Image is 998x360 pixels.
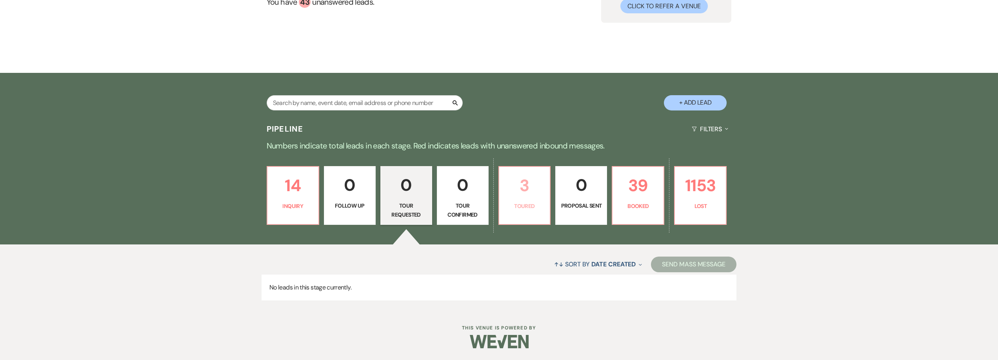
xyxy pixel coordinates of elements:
[262,275,736,300] p: No leads in this stage currently.
[272,202,314,210] p: Inquiry
[674,166,727,225] a: 1153Lost
[442,172,484,198] p: 0
[612,166,664,225] a: 39Booked
[504,202,545,210] p: Toured
[504,172,545,199] p: 3
[617,172,659,199] p: 39
[272,172,314,199] p: 14
[555,166,607,225] a: 0Proposal Sent
[554,260,564,268] span: ↑↓
[324,166,376,225] a: 0Follow Up
[442,201,484,219] p: Tour Confirmed
[267,166,319,225] a: 14Inquiry
[380,166,432,225] a: 0Tour Requested
[617,202,659,210] p: Booked
[498,166,551,225] a: 3Toured
[385,201,427,219] p: Tour Requested
[267,95,463,110] input: Search by name, event date, email address or phone number
[329,172,371,198] p: 0
[551,254,645,275] button: Sort By Date Created
[267,123,304,134] h3: Pipeline
[437,166,489,225] a: 0Tour Confirmed
[385,172,427,198] p: 0
[651,257,736,272] button: Send Mass Message
[664,95,727,110] button: + Add Lead
[217,139,782,152] p: Numbers indicate total leads in each stage. Red indicates leads with unanswered inbound messages.
[560,172,602,198] p: 0
[591,260,636,268] span: Date Created
[560,201,602,210] p: Proposal Sent
[329,201,371,210] p: Follow Up
[689,119,731,139] button: Filters
[680,172,721,199] p: 1153
[470,328,529,355] img: Weven Logo
[680,202,721,210] p: Lost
